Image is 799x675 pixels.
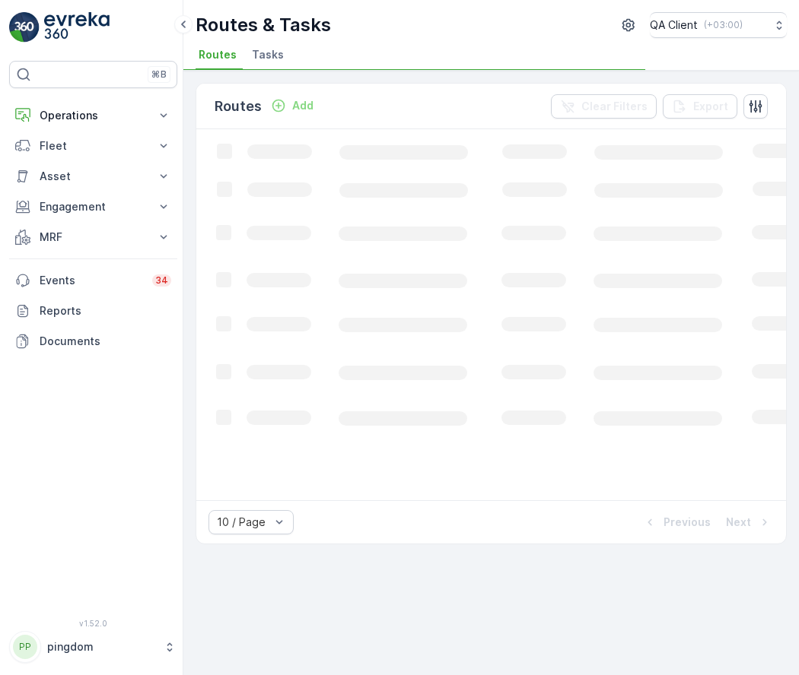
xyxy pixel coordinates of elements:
[252,47,284,62] span: Tasks
[704,19,743,31] p: ( +03:00 )
[40,138,147,154] p: Fleet
[196,13,331,37] p: Routes & Tasks
[215,96,262,117] p: Routes
[664,515,711,530] p: Previous
[40,273,143,288] p: Events
[151,68,167,81] p: ⌘B
[641,513,712,531] button: Previous
[13,635,37,659] div: PP
[40,303,171,318] p: Reports
[9,296,177,326] a: Reports
[650,12,787,38] button: QA Client(+03:00)
[9,131,177,161] button: Fleet
[47,639,156,654] p: pingdom
[292,98,314,113] p: Add
[40,199,147,214] p: Engagement
[155,274,168,287] p: 34
[9,161,177,192] button: Asset
[265,97,320,115] button: Add
[650,17,698,33] p: QA Client
[40,334,171,349] p: Documents
[9,326,177,357] a: Documents
[9,222,177,252] button: MRF
[9,192,177,222] button: Engagement
[724,513,774,531] button: Next
[693,99,728,114] p: Export
[551,94,657,119] button: Clear Filters
[40,230,147,245] p: MRF
[40,169,147,184] p: Asset
[581,99,648,114] p: Clear Filters
[44,12,110,43] img: logo_light-DOdMpM7g.png
[9,619,177,628] span: v 1.52.0
[40,108,147,123] p: Operations
[9,631,177,663] button: PPpingdom
[199,47,237,62] span: Routes
[9,265,177,296] a: Events34
[663,94,737,119] button: Export
[9,100,177,131] button: Operations
[726,515,751,530] p: Next
[9,12,40,43] img: logo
